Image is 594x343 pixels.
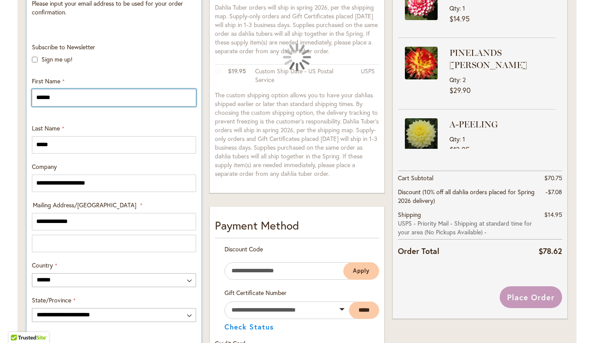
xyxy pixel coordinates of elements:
span: Company [32,162,57,171]
span: $78.62 [539,246,562,256]
span: Discount Code [224,245,263,253]
span: Shipping [398,210,421,219]
span: Subscribe to Newsletter [32,43,95,51]
span: $29.90 [449,86,470,95]
span: 2 [463,75,466,84]
span: Qty [449,135,459,143]
span: State/Province [32,296,71,304]
button: Apply [343,262,379,280]
span: Country [32,261,53,269]
span: Mailing Address/[GEOGRAPHIC_DATA] [33,201,136,209]
span: Last Name [32,124,60,132]
strong: PINELANDS [PERSON_NAME] [449,47,553,71]
img: Loading... [283,43,311,71]
span: $14.95 [544,210,562,219]
span: First Name [32,77,60,85]
span: USPS - Priority Mail - Shipping at standard time for your area (No Pickups Available) - [398,219,538,237]
span: -$7.08 [546,188,562,196]
button: Check Status [224,323,274,330]
iframe: Launch Accessibility Center [7,312,31,336]
span: $70.75 [544,174,562,182]
label: Sign me up! [41,55,73,63]
span: Gift Certificate Number [224,288,287,297]
img: PINELANDS PAM [405,47,438,79]
span: $12.95 [449,145,470,154]
strong: Order Total [398,244,439,257]
span: $14.95 [449,14,470,23]
div: Payment Method [215,217,379,238]
span: 1 [463,4,465,12]
img: A-PEELING [405,118,438,151]
span: Qty [449,4,459,12]
span: City [32,331,42,339]
span: Qty [449,75,459,84]
th: Cart Subtotal [398,171,538,185]
span: Apply [353,267,370,274]
strong: A-PEELING [449,118,553,130]
span: Discount (10% off all dahlia orders placed for Spring 2026 delivery) [398,188,535,205]
span: 1 [463,135,465,143]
